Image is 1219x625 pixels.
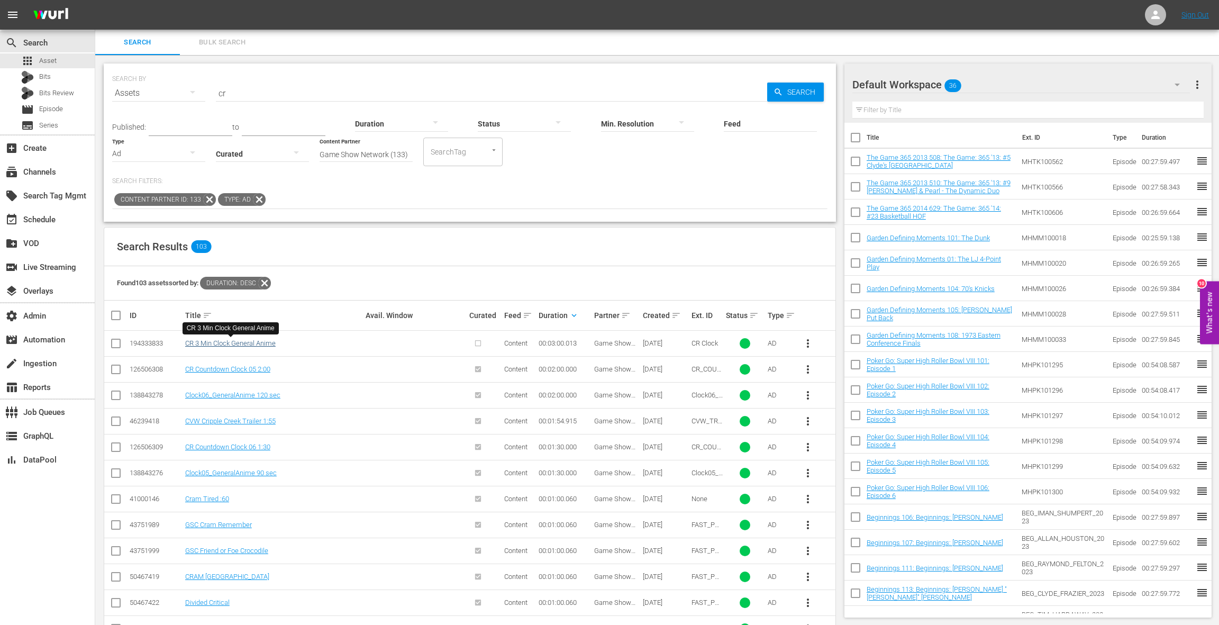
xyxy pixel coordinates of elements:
[643,339,688,347] div: [DATE]
[5,166,18,178] span: Channels
[5,285,18,297] span: Overlays
[594,521,635,537] span: Game Show Network
[185,495,229,503] a: Cram Tired :60
[867,382,989,398] a: Poker Go: Super High Roller Bowl VIII 102: Episode 2
[185,599,230,606] a: Divided Critical
[1196,586,1208,599] span: reorder
[203,311,212,320] span: sort
[102,37,174,49] span: Search
[1017,149,1109,174] td: MHTK100562
[594,339,635,355] span: Game Show Network
[867,153,1011,169] a: The Game 365 2013 508: The Game: 365 '13: #5 Clyde's [GEOGRAPHIC_DATA]
[795,331,821,356] button: more_vert
[1108,581,1138,606] td: Episode
[130,443,182,451] div: 126506309
[1196,383,1208,396] span: reorder
[469,311,501,320] div: Curated
[1135,123,1199,152] th: Duration
[867,234,990,242] a: Garden Defining Moments 101: The Dunk
[692,573,722,588] span: FAST_PROMO_90P
[1108,327,1138,352] td: Episode
[795,564,821,590] button: more_vert
[489,145,499,155] button: Open
[1200,281,1219,344] button: Open Feedback Widget
[1181,11,1209,19] a: Sign Out
[768,521,792,529] div: AD
[867,513,1003,521] a: Beginnings 106: Beginnings: [PERSON_NAME]
[786,311,795,320] span: sort
[185,469,277,477] a: Clock05_GeneralAnime 90 sec
[504,573,527,581] span: Content
[112,177,827,186] p: Search Filters:
[1108,504,1138,530] td: Episode
[643,547,688,555] div: [DATE]
[1108,377,1138,403] td: Episode
[232,123,239,131] span: to
[852,70,1190,99] div: Default Workspace
[1138,352,1196,377] td: 00:54:08.587
[130,311,182,320] div: ID
[867,407,989,423] a: Poker Go: Super High Roller Bowl VIII 103: Episode 3
[1108,276,1138,301] td: Episode
[768,309,792,322] div: Type
[594,309,640,322] div: Partner
[117,279,271,287] span: Found 103 assets sorted by:
[1138,530,1196,555] td: 00:27:59.602
[1138,428,1196,454] td: 00:54:09.974
[802,467,814,479] span: more_vert
[867,433,989,449] a: Poker Go: Super High Roller Bowl VIII 104: Episode 4
[1191,78,1204,91] span: more_vert
[1108,530,1138,555] td: Episode
[5,189,18,202] span: Search Tag Mgmt
[643,573,688,581] div: [DATE]
[867,458,989,474] a: Poker Go: Super High Roller Bowl VIII 105: Episode 5
[692,469,723,501] span: Clock05_GeneralAnime 90 sec
[1138,174,1196,200] td: 00:27:58.343
[1017,530,1109,555] td: BEG_ALLAN_HOUSTON_2023
[768,495,792,503] div: AD
[25,3,76,28] img: ans4CAIJ8jUAAAAAAAAAAAAAAAAAAAAAAAAgQb4GAAAAAAAAAAAAAAAAAAAAAAAAJMjXAAAAAAAAAAAAAAAAAAAAAAAAgAT5G...
[539,391,591,399] div: 00:02:00.000
[185,339,276,347] a: CR 3 Min Clock General Anime
[5,333,18,346] span: Automation
[692,547,719,563] span: FAST_PROMO_78
[1138,504,1196,530] td: 00:27:59.897
[1138,149,1196,174] td: 00:27:59.497
[1017,403,1109,428] td: MHPK101297
[539,469,591,477] div: 00:01:30.000
[539,365,591,373] div: 00:02:00.000
[594,469,635,485] span: Game Show Network
[539,573,591,581] div: 00:01:00.060
[1138,403,1196,428] td: 00:54:10.012
[185,309,362,322] div: Title
[802,596,814,609] span: more_vert
[867,539,1003,547] a: Beginnings 107: Beginnings: [PERSON_NAME]
[1138,454,1196,479] td: 00:54:09.632
[1017,428,1109,454] td: MHPK101298
[1108,225,1138,250] td: Episode
[1196,256,1208,269] span: reorder
[1108,403,1138,428] td: Episode
[594,599,635,614] span: Game Show Network
[643,443,688,451] div: [DATE]
[1196,510,1208,523] span: reorder
[802,493,814,505] span: more_vert
[1108,454,1138,479] td: Episode
[1017,174,1109,200] td: MHTK100566
[692,443,722,467] span: CR_COUNTDOWN_06
[504,309,536,322] div: Feed
[594,391,635,407] span: Game Show Network
[112,78,205,108] div: Assets
[867,179,1011,195] a: The Game 365 2013 510: The Game: 365 '13: #9 [PERSON_NAME] & Pearl - The Dynamic Duo
[867,585,1007,601] a: Beginnings 113: Beginnings: [PERSON_NAME] "[PERSON_NAME]" [PERSON_NAME]
[1108,250,1138,276] td: Episode
[692,521,719,537] span: FAST_PROMO_72
[1138,301,1196,327] td: 00:27:59.511
[1017,504,1109,530] td: BEG_IMAN_SHUMPERT_2023
[1138,250,1196,276] td: 00:26:59.265
[539,599,591,606] div: 00:01:00.060
[504,443,527,451] span: Content
[867,204,1001,220] a: The Game 365 2014 629: The Game: 365 '14: #23 Basketball HOF
[795,357,821,382] button: more_vert
[795,434,821,460] button: more_vert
